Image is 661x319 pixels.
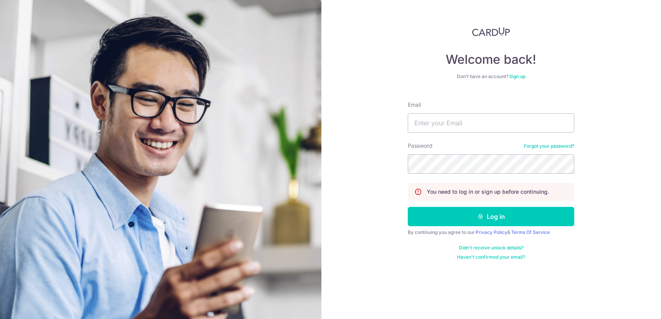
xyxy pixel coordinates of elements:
[459,245,524,251] a: Didn't receive unlock details?
[408,52,574,67] h4: Welcome back!
[509,73,525,79] a: Sign up
[476,229,507,235] a: Privacy Policy
[408,229,574,235] div: By continuing you agree to our &
[408,101,421,109] label: Email
[457,254,525,260] a: Haven't confirmed your email?
[511,229,550,235] a: Terms Of Service
[408,113,574,133] input: Enter your Email
[427,188,549,196] p: You need to log in or sign up before continuing.
[408,142,433,150] label: Password
[472,27,510,36] img: CardUp Logo
[524,143,574,149] a: Forgot your password?
[408,73,574,80] div: Don’t have an account?
[408,207,574,226] button: Log in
